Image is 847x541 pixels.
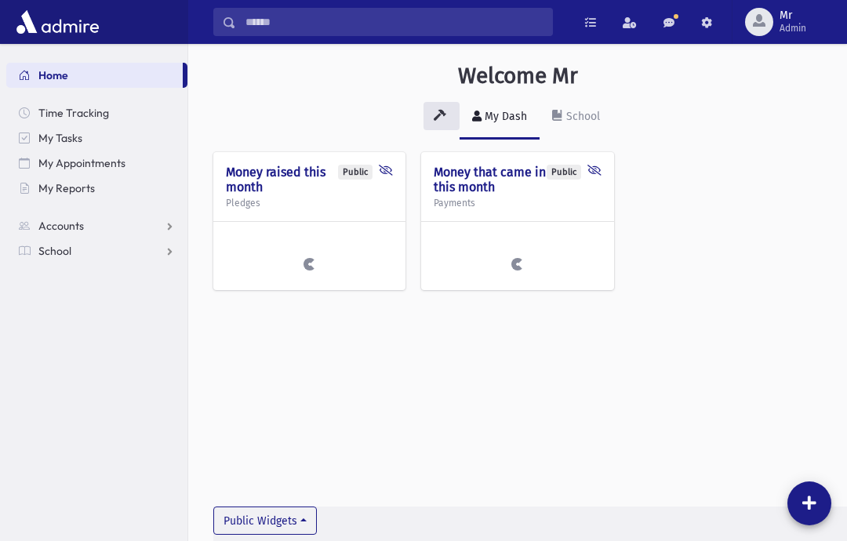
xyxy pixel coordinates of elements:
a: Accounts [6,213,187,238]
a: School [6,238,187,263]
a: My Reports [6,176,187,201]
span: My Appointments [38,156,125,170]
span: Accounts [38,219,84,233]
a: School [540,96,613,140]
a: Time Tracking [6,100,187,125]
h5: Payments [434,198,601,209]
span: School [38,244,71,258]
input: Search [236,8,552,36]
div: Public [338,165,373,180]
button: Public Widgets [213,507,317,535]
span: Home [38,68,68,82]
h3: Welcome Mr [458,63,578,89]
div: My Dash [482,110,527,123]
a: Home [6,63,183,88]
div: Public [547,165,581,180]
a: My Dash [460,96,540,140]
a: My Appointments [6,151,187,176]
span: Time Tracking [38,106,109,120]
div: School [563,110,600,123]
img: AdmirePro [13,6,103,38]
span: Mr [780,9,806,22]
h5: Pledges [226,198,393,209]
h4: Money that came in this month [434,165,601,194]
h4: Money raised this month [226,165,393,194]
a: My Tasks [6,125,187,151]
span: My Reports [38,181,95,195]
span: Admin [780,22,806,34]
span: My Tasks [38,131,82,145]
